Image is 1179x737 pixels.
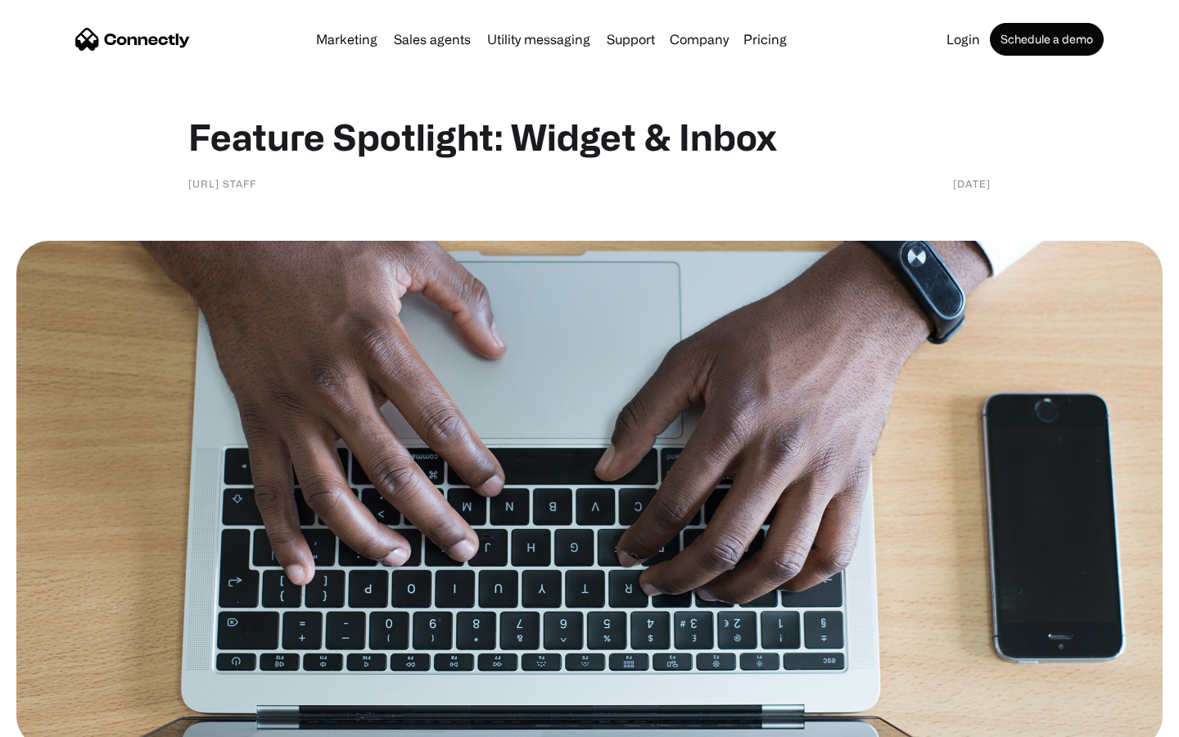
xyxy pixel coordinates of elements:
ul: Language list [33,708,98,731]
a: Pricing [737,33,793,46]
a: Schedule a demo [990,23,1104,56]
div: Company [670,28,729,51]
a: Support [600,33,662,46]
a: Utility messaging [481,33,597,46]
h1: Feature Spotlight: Widget & Inbox [188,115,991,159]
aside: Language selected: English [16,708,98,731]
a: Sales agents [387,33,477,46]
a: Marketing [309,33,384,46]
a: Login [940,33,987,46]
div: [URL] staff [188,175,256,192]
div: [DATE] [953,175,991,192]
